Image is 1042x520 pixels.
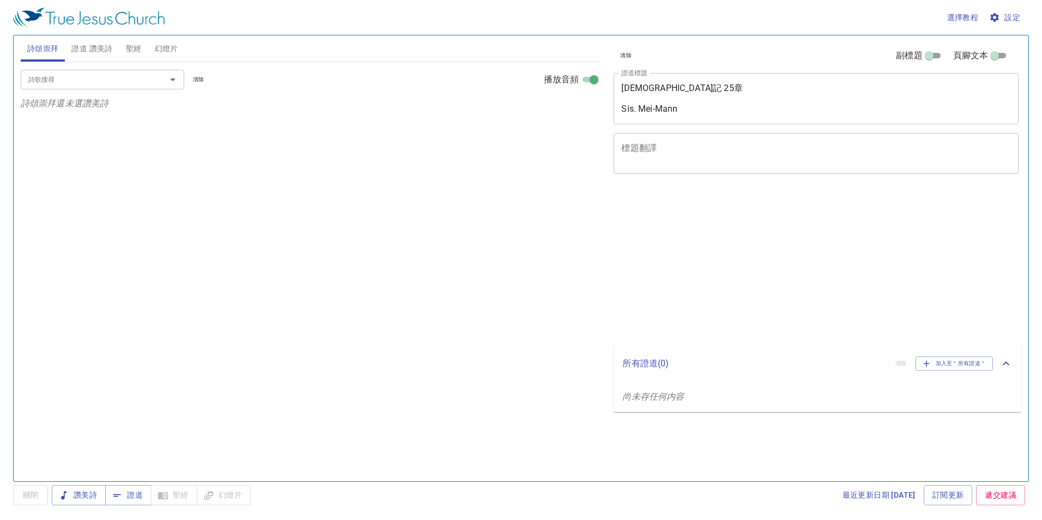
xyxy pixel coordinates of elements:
span: 證道 讚美詩 [71,42,112,56]
span: 清除 [620,51,632,61]
button: 清除 [186,73,211,86]
span: 訂閱更新 [932,488,964,502]
p: 所有證道 ( 0 ) [622,357,887,370]
a: 最近更新日期 [DATE] [838,485,920,505]
span: 聖經 [126,42,142,56]
span: 播放音頻 [544,73,579,86]
button: 證道 [105,485,152,505]
span: 清除 [193,75,204,84]
span: 詩頌崇拜 [27,42,59,56]
textarea: [DEMOGRAPHIC_DATA]記 25章 Sis. Mei-Mann [621,83,1011,114]
a: 遞交建議 [976,485,1025,505]
img: True Jesus Church [13,8,165,27]
i: 詩頌崇拜還未選讚美詩 [21,98,109,108]
i: 尚未存任何内容 [622,391,684,402]
button: 選擇教程 [943,8,983,28]
span: 加入至＂所有證道＂ [923,359,986,368]
span: 選擇教程 [947,11,979,25]
button: 清除 [614,49,638,62]
span: 副標題 [896,49,922,62]
span: 遞交建議 [985,488,1016,502]
button: 讚美詩 [52,485,106,505]
span: 設定 [991,11,1020,25]
div: 所有證道(0)清除加入至＂所有證道＂ [614,346,1021,382]
span: 讚美詩 [60,488,97,502]
span: 頁腳文本 [953,49,989,62]
span: 證道 [114,488,143,502]
a: 訂閱更新 [924,485,973,505]
button: 設定 [987,8,1025,28]
button: Open [165,72,180,87]
iframe: from-child [609,185,939,341]
button: 加入至＂所有證道＂ [916,356,993,371]
span: 幻燈片 [155,42,178,56]
span: 最近更新日期 [DATE] [843,488,916,502]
